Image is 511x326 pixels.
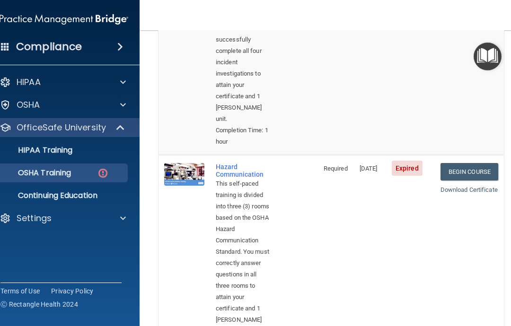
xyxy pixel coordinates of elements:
[216,163,271,178] a: Hazard Communication
[392,161,423,176] span: Expired
[17,213,52,224] p: Settings
[17,99,40,111] p: OSHA
[0,286,40,296] a: Terms of Use
[324,165,348,172] span: Required
[17,77,41,88] p: HIPAA
[441,163,498,180] a: Begin Course
[360,165,378,172] span: [DATE]
[0,300,78,309] span: Ⓒ Rectangle Health 2024
[16,40,82,53] h4: Compliance
[474,43,502,70] button: Open Resource Center
[216,125,271,147] div: Completion Time: 1 hour
[51,286,94,296] a: Privacy Policy
[97,167,109,179] img: danger-circle.6113f641.png
[441,186,498,193] a: Download Certificate
[17,122,106,133] p: OfficeSafe University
